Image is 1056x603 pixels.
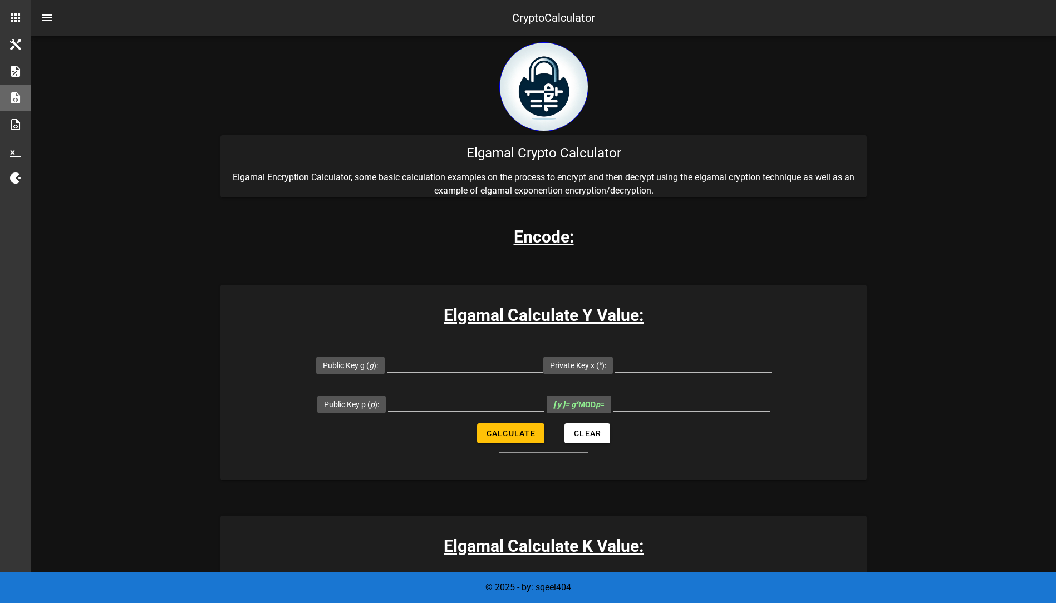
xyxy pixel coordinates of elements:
[220,303,867,328] h3: Elgamal Calculate Y Value:
[369,361,374,370] i: g
[512,9,595,26] div: CryptoCalculator
[573,429,601,438] span: Clear
[596,400,600,409] i: p
[553,400,578,409] i: = g
[220,171,867,197] p: Elgamal Encryption Calculator, some basic calculation examples on the process to encrypt and then...
[576,399,578,406] sup: x
[220,135,867,171] div: Elgamal Crypto Calculator
[220,533,867,558] h3: Elgamal Calculate K Value:
[553,400,565,409] b: [ y ]
[499,42,588,131] img: encryption logo
[599,360,602,367] sup: x
[499,123,588,134] a: home
[323,360,378,371] label: Public Key g ( ):
[485,582,571,592] span: © 2025 - by: sqeel404
[550,360,606,371] label: Private Key x ( ):
[370,400,375,409] i: p
[564,423,610,443] button: Clear
[33,4,60,31] button: nav-menu-toggle
[553,400,605,409] span: MOD =
[324,399,379,410] label: Public Key p ( ):
[514,224,574,249] h3: Encode:
[486,429,536,438] span: Calculate
[477,423,544,443] button: Calculate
